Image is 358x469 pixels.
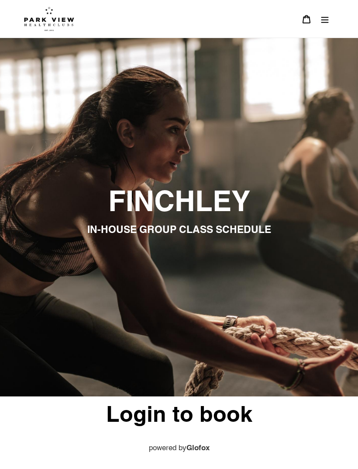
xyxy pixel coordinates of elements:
[24,431,334,454] div: powered by
[87,223,271,235] span: IN-HOUSE GROUP CLASS SCHEDULE
[186,443,210,452] a: Glofox
[104,396,255,431] span: Login to book
[24,7,74,31] img: Park view health clubs is a gym near you.
[24,184,334,218] h2: FINCHLEY
[316,9,334,28] button: Menu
